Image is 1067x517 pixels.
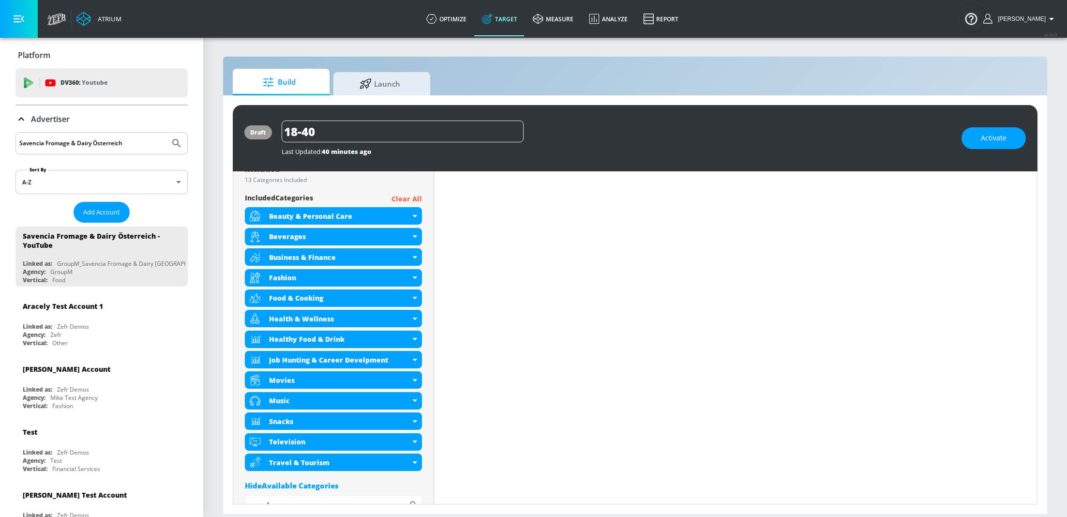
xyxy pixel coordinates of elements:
[245,371,422,389] div: Movies
[52,339,68,347] div: Other
[15,42,188,69] div: Platform
[245,454,422,471] div: Travel & Tourism
[245,481,422,490] div: HideAvailable Categories
[82,77,107,88] p: Youtube
[23,365,110,374] div: [PERSON_NAME] Account
[245,193,313,205] span: included Categories
[23,302,103,311] div: Aracely Test Account 1
[18,50,50,61] p: Platform
[52,402,73,410] div: Fashion
[322,147,371,156] span: 40 minutes ago
[23,259,52,268] div: Linked as:
[74,202,130,223] button: Add Account
[269,458,410,467] div: Travel & Tourism
[23,456,45,465] div: Agency:
[245,177,407,183] div: 13 Categories Included
[76,12,121,26] a: Atrium
[581,1,635,36] a: Analyze
[52,276,65,284] div: Food
[245,269,422,287] div: Fashion
[57,385,89,394] div: Zefr Demos
[23,490,127,500] div: [PERSON_NAME] Test Account
[269,212,410,221] div: Beauty & Personal Care
[23,394,45,402] div: Agency:
[958,5,985,32] button: Open Resource Center
[23,231,172,250] div: Savencia Fromage & Dairy Österreich - YouTube
[269,253,410,262] div: Business & Finance
[57,322,89,331] div: Zefr Demos
[15,294,188,350] div: Aracely Test Account 1Linked as:Zefr DemosAgency:ZefrVertical:Other
[269,417,410,426] div: Snacks
[269,396,410,405] div: Music
[23,339,47,347] div: Vertical:
[269,437,410,446] div: Television
[15,170,188,194] div: A-Z
[269,273,410,282] div: Fashion
[23,322,52,331] div: Linked as:
[525,1,581,36] a: measure
[50,394,98,402] div: Mike Test Agency
[15,68,188,97] div: DV360: Youtube
[635,1,686,36] a: Report
[250,128,266,137] div: draft
[15,227,188,287] div: Savencia Fromage & Dairy Österreich - YouTubeLinked as:GroupM_Savencia Fromage & Dairy [GEOGRAPHI...
[19,137,166,150] input: Search by name
[57,448,89,456] div: Zefr Demos
[57,259,213,268] div: GroupM_Savencia Fromage & Dairy [GEOGRAPHIC_DATA]
[242,71,316,94] span: Build
[474,1,525,36] a: Target
[23,385,52,394] div: Linked as:
[994,15,1046,22] span: login as: stephanie.wolklin@zefr.com
[245,248,422,266] div: Business & Finance
[15,357,188,412] div: [PERSON_NAME] AccountLinked as:Zefr DemosAgency:Mike Test AgencyVertical:Fashion
[245,351,422,368] div: Job Hunting & Career Develpment
[50,456,62,465] div: Test
[391,193,422,205] p: Clear All
[343,72,417,95] span: Launch
[28,167,48,173] label: Sort By
[23,276,47,284] div: Vertical:
[15,106,188,133] div: Advertiser
[23,427,37,437] div: Test
[245,331,422,348] div: Healthy Food & Drink
[23,268,45,276] div: Agency:
[245,289,422,307] div: Food & Cooking
[245,433,422,451] div: Television
[269,293,410,303] div: Food & Cooking
[269,355,410,365] div: Job Hunting & Career Develpment
[981,132,1007,144] span: Activate
[269,335,410,344] div: Healthy Food & Drink
[269,232,410,241] div: Beverages
[31,114,70,124] p: Advertiser
[245,412,422,430] div: Snacks
[245,392,422,410] div: Music
[50,268,73,276] div: GroupM
[52,465,100,473] div: Financial Services
[15,420,188,475] div: TestLinked as:Zefr DemosAgency:TestVertical:Financial Services
[983,13,1057,25] button: [PERSON_NAME]
[269,376,410,385] div: Movies
[1044,32,1057,37] span: v 4.24.0
[282,147,952,156] div: Last Updated:
[245,228,422,245] div: Beverages
[245,310,422,327] div: Health & Wellness
[245,165,407,173] div: Included
[245,207,422,225] div: Beauty & Personal Care
[23,402,47,410] div: Vertical:
[23,448,52,456] div: Linked as:
[962,127,1026,149] button: Activate
[50,331,61,339] div: Zefr
[83,207,120,218] span: Add Account
[166,133,187,154] button: Submit Search
[94,15,121,23] div: Atrium
[23,465,47,473] div: Vertical:
[269,314,410,323] div: Health & Wellness
[419,1,474,36] a: optimize
[23,331,45,339] div: Agency:
[245,495,409,515] input: Search
[60,77,107,88] p: DV360:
